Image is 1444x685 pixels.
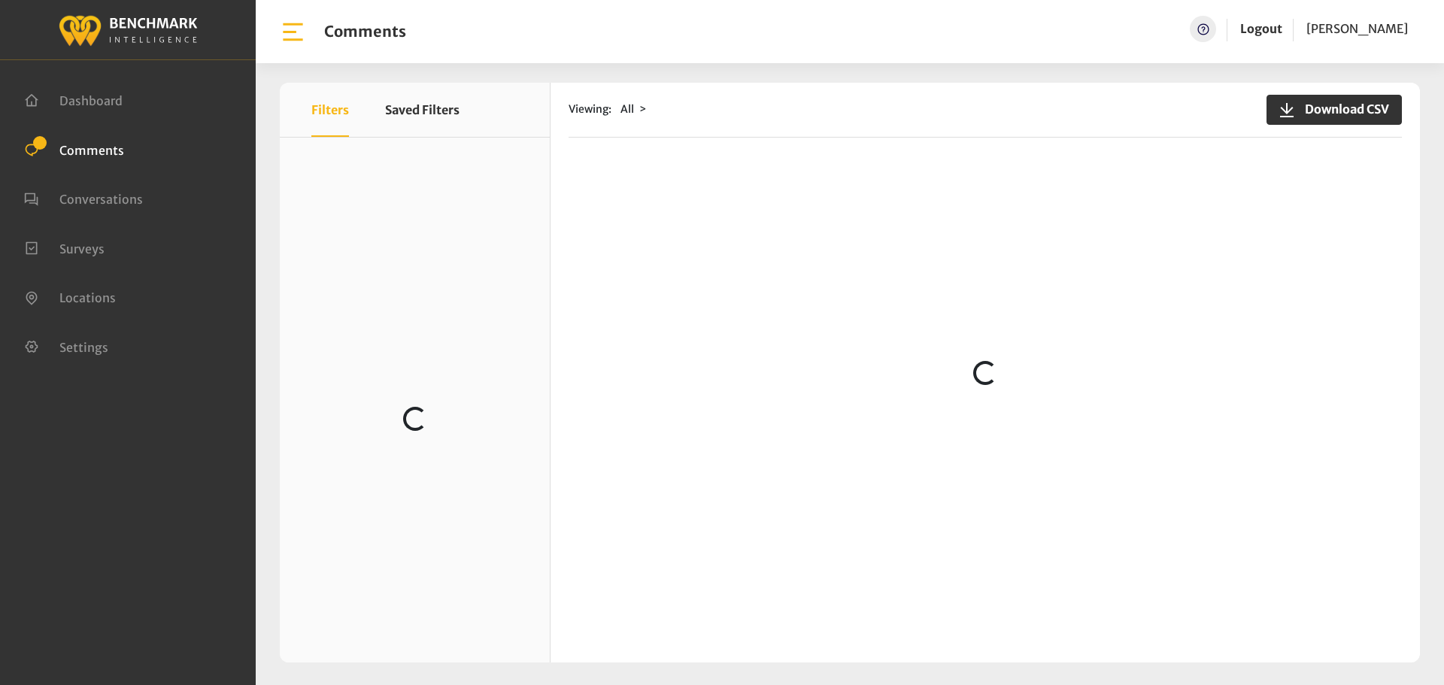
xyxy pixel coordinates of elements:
a: Surveys [24,240,105,255]
span: [PERSON_NAME] [1306,21,1408,36]
span: Viewing: [569,102,611,117]
a: Logout [1240,21,1282,36]
button: Saved Filters [385,83,460,137]
span: Settings [59,339,108,354]
span: Download CSV [1296,100,1389,118]
a: [PERSON_NAME] [1306,16,1408,42]
span: Comments [59,142,124,157]
span: All [620,102,634,116]
img: benchmark [58,11,198,48]
a: Dashboard [24,92,123,107]
button: Filters [311,83,349,137]
a: Locations [24,289,116,304]
a: Settings [24,338,108,353]
button: Download CSV [1267,95,1402,125]
img: bar [280,19,306,45]
a: Conversations [24,190,143,205]
a: Comments [24,141,124,156]
span: Dashboard [59,93,123,108]
span: Conversations [59,192,143,207]
span: Surveys [59,241,105,256]
span: Locations [59,290,116,305]
h1: Comments [324,23,406,41]
a: Logout [1240,16,1282,42]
